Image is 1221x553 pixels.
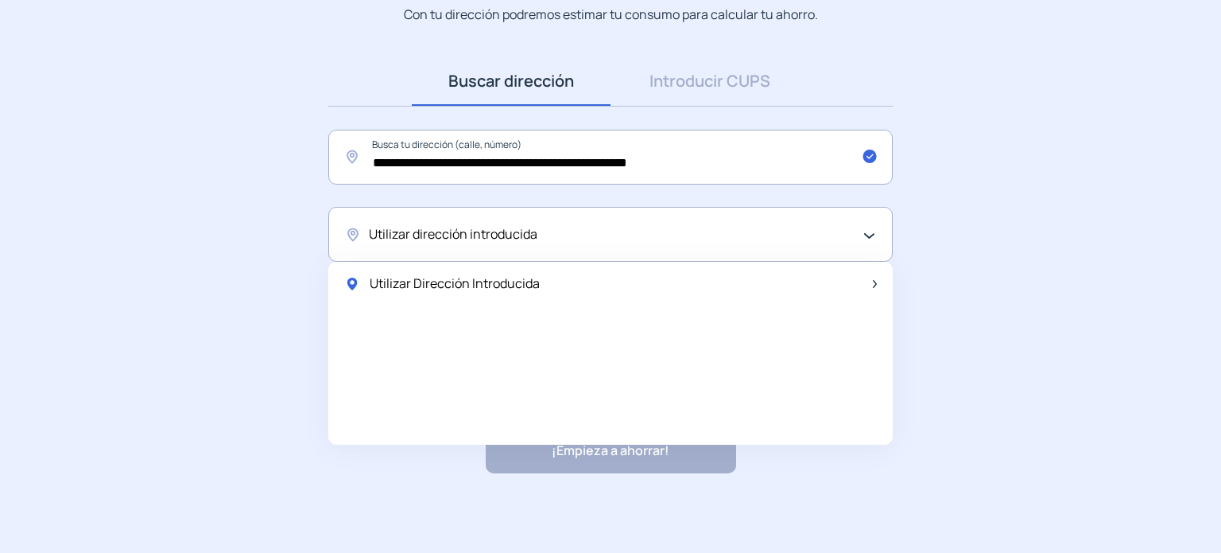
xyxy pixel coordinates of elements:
[610,56,809,106] a: Introducir CUPS
[404,5,818,25] p: Con tu dirección podremos estimar tu consumo para calcular tu ahorro.
[344,276,360,292] img: location-pin-green.svg
[873,280,877,288] img: arrow-next-item.svg
[369,224,537,245] span: Utilizar dirección introducida
[370,274,540,294] span: Utilizar Dirección Introducida
[412,56,610,106] a: Buscar dirección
